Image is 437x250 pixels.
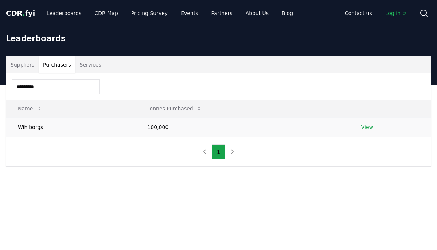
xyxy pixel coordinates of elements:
[6,56,39,73] button: Suppliers
[41,7,299,20] nav: Main
[6,9,35,18] span: CDR fyi
[379,7,414,20] a: Log in
[6,32,431,44] h1: Leaderboards
[339,7,414,20] nav: Main
[212,144,225,159] button: 1
[240,7,274,20] a: About Us
[276,7,299,20] a: Blog
[39,56,75,73] button: Purchasers
[361,124,373,131] a: View
[23,9,25,18] span: .
[12,101,47,116] button: Name
[6,117,136,137] td: Wihlborgs
[41,7,87,20] a: Leaderboards
[75,56,106,73] button: Services
[141,101,207,116] button: Tonnes Purchased
[89,7,124,20] a: CDR Map
[136,117,349,137] td: 100,000
[175,7,204,20] a: Events
[339,7,378,20] a: Contact us
[206,7,238,20] a: Partners
[6,8,35,18] a: CDR.fyi
[125,7,173,20] a: Pricing Survey
[385,10,408,17] span: Log in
